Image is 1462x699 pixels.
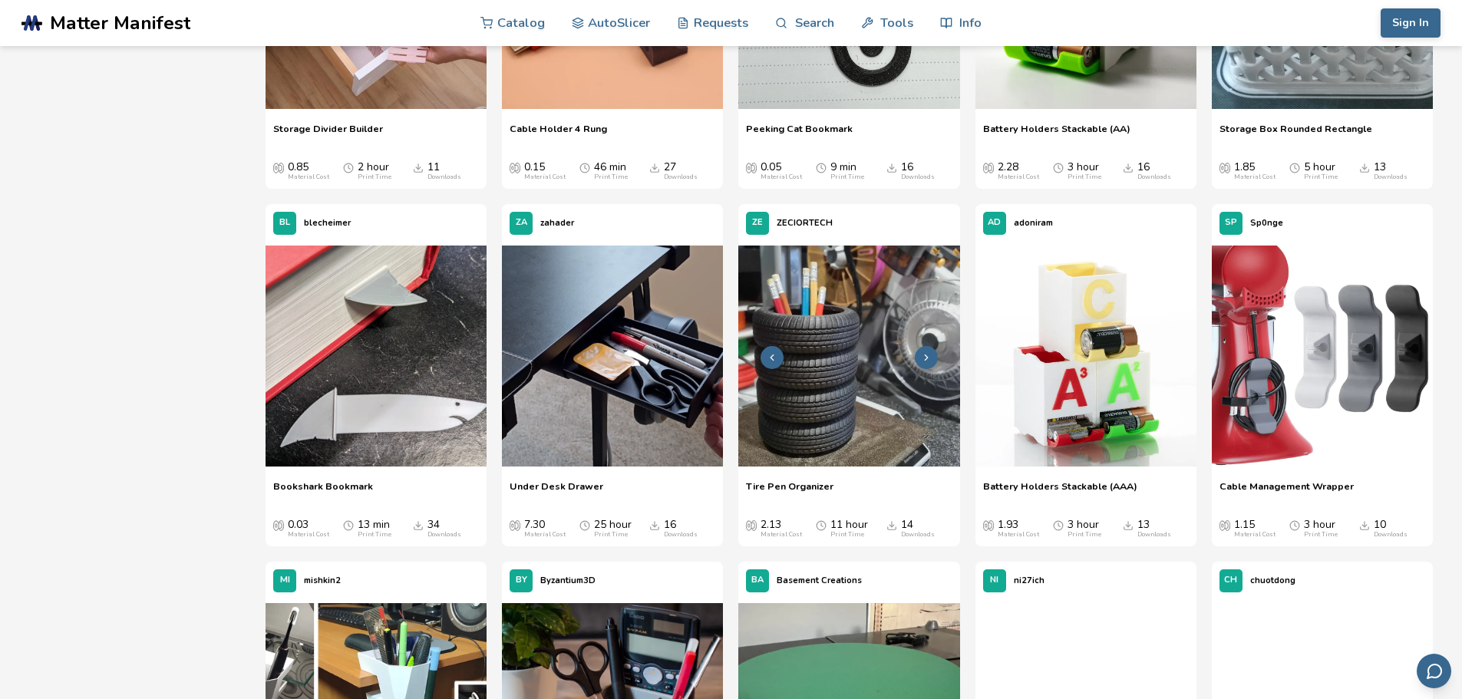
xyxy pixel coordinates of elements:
[273,123,383,146] a: Storage Divider Builder
[901,519,935,539] div: 14
[343,161,354,173] span: Average Print Time
[830,519,868,539] div: 11 hour
[664,173,698,181] div: Downloads
[746,161,757,173] span: Average Cost
[1359,161,1370,173] span: Downloads
[746,480,833,503] span: Tire Pen Organizer
[280,575,290,585] span: MI
[427,531,461,539] div: Downloads
[524,531,566,539] div: Material Cost
[649,161,660,173] span: Downloads
[1304,161,1338,181] div: 5 hour
[1224,575,1237,585] span: CH
[1137,519,1171,539] div: 13
[343,519,354,531] span: Average Print Time
[1068,519,1101,539] div: 3 hour
[510,123,607,146] a: Cable Holder 4 Rung
[1374,173,1408,181] div: Downloads
[1304,173,1338,181] div: Print Time
[413,519,424,531] span: Downloads
[983,161,994,173] span: Average Cost
[288,161,329,181] div: 0.85
[540,215,574,231] p: zahader
[988,218,1001,228] span: AD
[288,531,329,539] div: Material Cost
[413,161,424,173] span: Downloads
[998,519,1039,539] div: 1.93
[510,161,520,173] span: Average Cost
[830,173,864,181] div: Print Time
[901,161,935,181] div: 16
[998,531,1039,539] div: Material Cost
[524,519,566,539] div: 7.30
[1219,123,1372,146] a: Storage Box Rounded Rectangle
[761,161,802,181] div: 0.05
[777,215,833,231] p: ZECIORTECH
[830,161,864,181] div: 9 min
[1123,519,1134,531] span: Downloads
[983,123,1130,146] a: Battery Holders Stackable (AA)
[998,173,1039,181] div: Material Cost
[358,531,391,539] div: Print Time
[273,519,284,531] span: Average Cost
[1014,572,1045,589] p: ni27ich
[990,575,998,585] span: NI
[1304,519,1338,539] div: 3 hour
[594,519,632,539] div: 25 hour
[524,173,566,181] div: Material Cost
[427,519,461,539] div: 34
[594,173,628,181] div: Print Time
[540,572,596,589] p: Byzantium3D
[1289,161,1300,173] span: Average Print Time
[664,519,698,539] div: 16
[751,575,764,585] span: BA
[1374,531,1408,539] div: Downloads
[510,480,603,503] a: Under Desk Drawer
[983,519,994,531] span: Average Cost
[1234,161,1276,181] div: 1.85
[1250,572,1295,589] p: chuotdong
[886,161,897,173] span: Downloads
[1289,519,1300,531] span: Average Print Time
[1304,531,1338,539] div: Print Time
[746,519,757,531] span: Average Cost
[1234,531,1276,539] div: Material Cost
[1219,480,1354,503] a: Cable Management Wrapper
[886,519,897,531] span: Downloads
[579,519,590,531] span: Average Print Time
[998,161,1039,181] div: 2.28
[288,173,329,181] div: Material Cost
[50,12,190,34] span: Matter Manifest
[649,519,660,531] span: Downloads
[901,531,935,539] div: Downloads
[358,519,391,539] div: 13 min
[664,531,698,539] div: Downloads
[752,218,763,228] span: ZE
[304,572,341,589] p: mishkin2
[510,519,520,531] span: Average Cost
[358,173,391,181] div: Print Time
[273,161,284,173] span: Average Cost
[746,123,853,146] a: Peeking Cat Bookmark
[983,480,1137,503] a: Battery Holders Stackable (AAA)
[579,161,590,173] span: Average Print Time
[524,161,566,181] div: 0.15
[273,480,373,503] a: Bookshark Bookmark
[1137,531,1171,539] div: Downloads
[358,161,391,181] div: 2 hour
[830,531,864,539] div: Print Time
[1137,161,1171,181] div: 16
[1359,519,1370,531] span: Downloads
[427,173,461,181] div: Downloads
[1053,519,1064,531] span: Average Print Time
[1137,173,1171,181] div: Downloads
[1219,519,1230,531] span: Average Cost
